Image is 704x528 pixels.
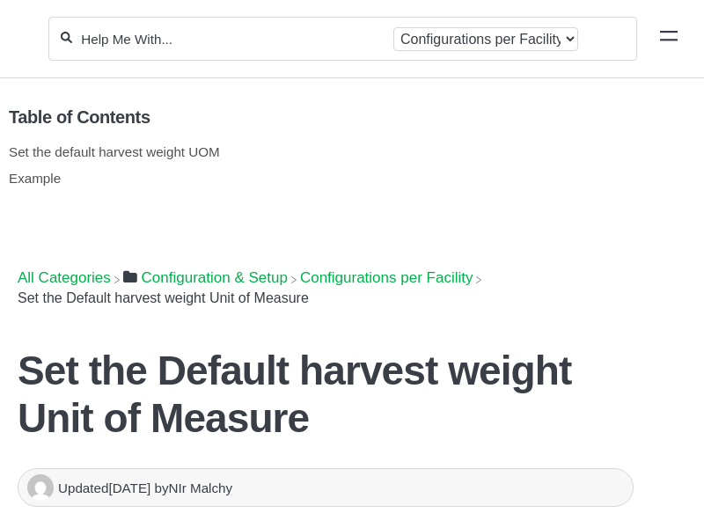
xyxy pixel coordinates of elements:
[9,78,682,246] section: Table of Contents
[300,269,473,287] span: ​Configurations per Facility
[123,269,288,286] a: Configuration & Setup
[48,6,637,71] section: Search section
[142,269,288,287] span: ​Configuration & Setup
[58,480,154,495] span: Updated
[22,28,30,50] img: Flourish Help Center Logo
[18,269,111,286] a: Breadcrumb link to All Categories
[27,474,54,501] img: NIr Malchy
[9,171,61,186] a: Example
[18,347,634,442] h1: Set the Default harvest weight Unit of Measure
[660,30,678,48] a: Mobile navigation
[169,480,233,495] span: NIr Malchy
[79,31,386,48] input: Help Me With...
[9,107,682,128] h5: Table of Contents
[154,480,232,495] span: by
[18,269,111,287] span: All Categories
[300,269,473,286] a: Configurations per Facility
[108,480,150,495] time: [DATE]
[18,290,309,305] span: Set the Default harvest weight Unit of Measure
[9,144,220,159] a: Set the default harvest weight UOM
